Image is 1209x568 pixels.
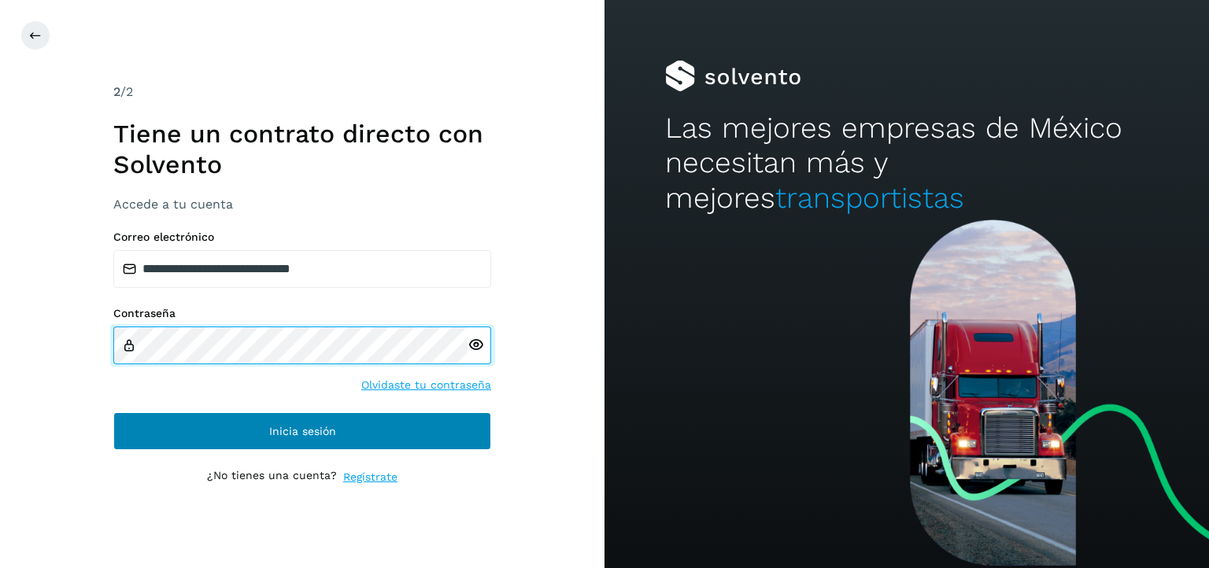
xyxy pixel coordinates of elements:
button: Inicia sesión [113,412,491,450]
span: transportistas [775,181,964,215]
label: Correo electrónico [113,231,491,244]
a: Olvidaste tu contraseña [361,377,491,393]
h1: Tiene un contrato directo con Solvento [113,119,491,179]
h2: Las mejores empresas de México necesitan más y mejores [665,111,1148,216]
p: ¿No tienes una cuenta? [207,469,337,485]
a: Regístrate [343,469,397,485]
span: 2 [113,84,120,99]
div: /2 [113,83,491,101]
h3: Accede a tu cuenta [113,197,491,212]
label: Contraseña [113,307,491,320]
span: Inicia sesión [269,426,336,437]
